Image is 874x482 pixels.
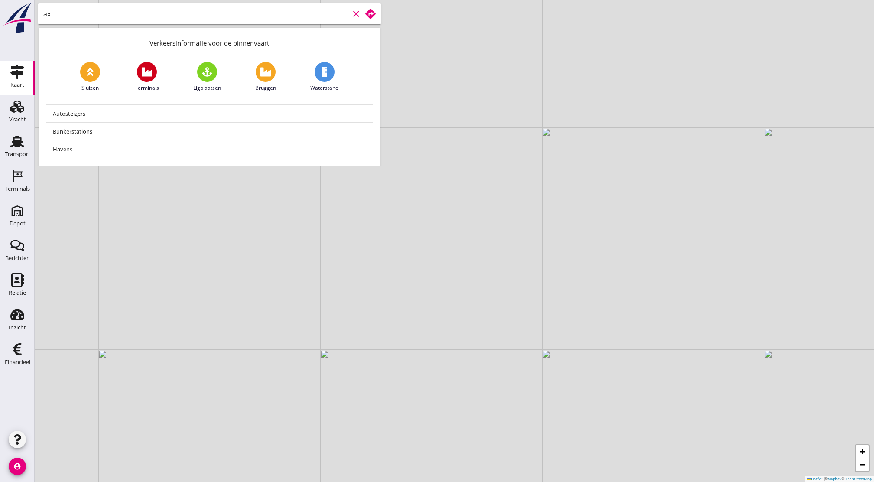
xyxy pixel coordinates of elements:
[193,84,221,92] span: Ligplaatsen
[807,477,822,481] a: Leaflet
[5,255,30,261] div: Berichten
[80,62,100,92] a: Sluizen
[5,151,30,157] div: Transport
[39,28,380,55] div: Verkeersinformatie voor de binnenvaart
[135,84,159,92] span: Terminals
[255,62,276,92] a: Bruggen
[844,477,872,481] a: OpenStreetMap
[53,126,366,137] div: Bunkerstations
[10,221,26,226] div: Depot
[310,84,338,92] span: Waterstand
[2,2,33,34] img: logo-small.a267ee39.svg
[9,290,26,296] div: Relatie
[10,82,24,88] div: Kaart
[9,325,26,330] div: Inzicht
[9,117,26,122] div: Vracht
[860,446,865,457] span: +
[824,477,825,481] span: |
[856,458,869,471] a: Zoom out
[193,62,221,92] a: Ligplaatsen
[5,359,30,365] div: Financieel
[53,144,366,154] div: Havens
[81,84,99,92] span: Sluizen
[860,459,865,470] span: −
[53,108,366,119] div: Autosteigers
[856,445,869,458] a: Zoom in
[5,186,30,192] div: Terminals
[135,62,159,92] a: Terminals
[351,9,361,19] i: clear
[828,477,842,481] a: Mapbox
[9,458,26,475] i: account_circle
[43,7,349,21] input: Zoek faciliteit
[310,62,338,92] a: Waterstand
[805,476,874,482] div: © ©
[255,84,276,92] span: Bruggen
